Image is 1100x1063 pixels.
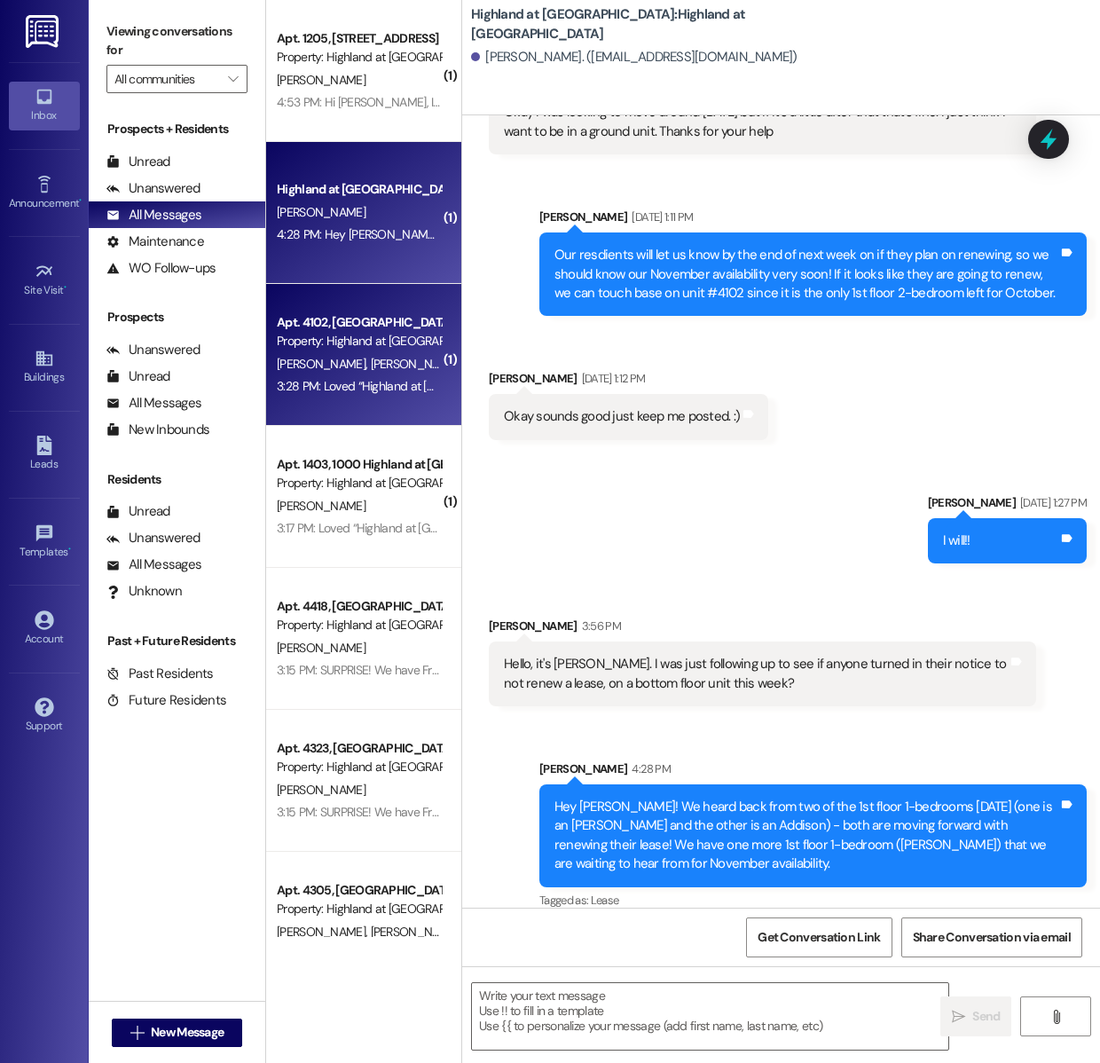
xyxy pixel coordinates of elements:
[913,928,1071,947] span: Share Conversation via email
[151,1023,224,1042] span: New Message
[130,1026,144,1040] i: 
[371,356,460,372] span: [PERSON_NAME]
[79,194,82,207] span: •
[627,208,693,226] div: [DATE] 1:11 PM
[277,474,441,492] div: Property: Highland at [GEOGRAPHIC_DATA]
[577,369,646,388] div: [DATE] 1:12 PM
[89,308,265,327] div: Prospects
[627,760,670,778] div: 4:28 PM
[9,256,80,304] a: Site Visit •
[539,208,1087,232] div: [PERSON_NAME]
[9,430,80,478] a: Leads
[277,881,441,900] div: Apt. 4305, [GEOGRAPHIC_DATA] at [GEOGRAPHIC_DATA]
[1049,1010,1063,1024] i: 
[277,758,441,776] div: Property: Highland at [GEOGRAPHIC_DATA]
[277,455,441,474] div: Apt. 1403, 1000 Highland at [GEOGRAPHIC_DATA]
[1016,493,1087,512] div: [DATE] 1:27 PM
[277,900,441,918] div: Property: Highland at [GEOGRAPHIC_DATA]
[277,662,1037,678] div: 3:15 PM: SURPRISE! We have Frios by the pool [DATE] from 3:15 PM - 5 PM. [DATE] is Resident Appre...
[106,421,209,439] div: New Inbounds
[106,179,200,198] div: Unanswered
[106,529,200,547] div: Unanswered
[106,582,182,601] div: Unknown
[106,502,170,521] div: Unread
[89,120,265,138] div: Prospects + Residents
[554,798,1058,874] div: Hey [PERSON_NAME]! We heard back from two of the 1st floor 1-bedrooms [DATE] (one is an [PERSON_N...
[114,65,219,93] input: All communities
[277,48,441,67] div: Property: Highland at [GEOGRAPHIC_DATA]
[591,893,619,908] span: Lease
[9,343,80,391] a: Buildings
[9,605,80,653] a: Account
[577,617,621,635] div: 3:56 PM
[106,665,214,683] div: Past Residents
[277,640,365,656] span: [PERSON_NAME]
[952,1010,965,1024] i: 
[106,394,201,413] div: All Messages
[277,29,441,48] div: Apt. 1205, [STREET_ADDRESS]
[277,72,365,88] span: [PERSON_NAME]
[758,928,880,947] span: Get Conversation Link
[943,531,970,550] div: I will!!
[106,341,200,359] div: Unanswered
[277,204,365,220] span: [PERSON_NAME]
[106,691,226,710] div: Future Residents
[489,369,768,394] div: [PERSON_NAME]
[539,760,1087,784] div: [PERSON_NAME]
[106,367,170,386] div: Unread
[26,15,62,48] img: ResiDesk Logo
[972,1007,1000,1026] span: Send
[539,887,1087,913] div: Tagged as:
[371,924,460,940] span: [PERSON_NAME]
[746,917,892,957] button: Get Conversation Link
[504,407,740,426] div: Okay sounds good just keep me posted. :)
[277,332,441,350] div: Property: Highland at [GEOGRAPHIC_DATA]
[89,470,265,489] div: Residents
[9,82,80,130] a: Inbox
[277,180,441,199] div: Highland at [GEOGRAPHIC_DATA]
[106,555,201,574] div: All Messages
[504,103,1008,141] div: Okay I was looking to move around [DATE] but if it's a little after that that's fine. I just thin...
[471,5,826,43] b: Highland at [GEOGRAPHIC_DATA]: Highland at [GEOGRAPHIC_DATA]
[106,18,247,65] label: Viewing conversations for
[277,597,441,616] div: Apt. 4418, [GEOGRAPHIC_DATA] at [GEOGRAPHIC_DATA]
[9,518,80,566] a: Templates •
[277,313,441,332] div: Apt. 4102, [GEOGRAPHIC_DATA] at [GEOGRAPHIC_DATA]
[277,498,365,514] span: [PERSON_NAME]
[277,356,371,372] span: [PERSON_NAME]
[471,48,797,67] div: [PERSON_NAME]. ([EMAIL_ADDRESS][DOMAIN_NAME])
[68,543,71,555] span: •
[277,924,371,940] span: [PERSON_NAME]
[228,72,238,86] i: 
[504,655,1008,693] div: Hello, it's [PERSON_NAME]. I was just following up to see if anyone turned in their notice to not...
[106,232,204,251] div: Maintenance
[9,692,80,740] a: Support
[901,917,1082,957] button: Share Conversation via email
[106,206,201,224] div: All Messages
[277,739,441,758] div: Apt. 4323, [GEOGRAPHIC_DATA] at [GEOGRAPHIC_DATA]
[489,617,1036,642] div: [PERSON_NAME]
[112,1019,243,1047] button: New Message
[940,996,1011,1036] button: Send
[89,632,265,650] div: Past + Future Residents
[277,616,441,634] div: Property: Highland at [GEOGRAPHIC_DATA]
[277,782,365,798] span: [PERSON_NAME]
[928,493,1087,518] div: [PERSON_NAME]
[554,246,1058,303] div: Our resdients will let us know by the end of next week on if they plan on renewing, so we should ...
[277,804,1037,820] div: 3:15 PM: SURPRISE! We have Frios by the pool [DATE] from 3:15 PM - 5 PM. [DATE] is Resident Appre...
[106,259,216,278] div: WO Follow-ups
[64,281,67,294] span: •
[106,153,170,171] div: Unread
